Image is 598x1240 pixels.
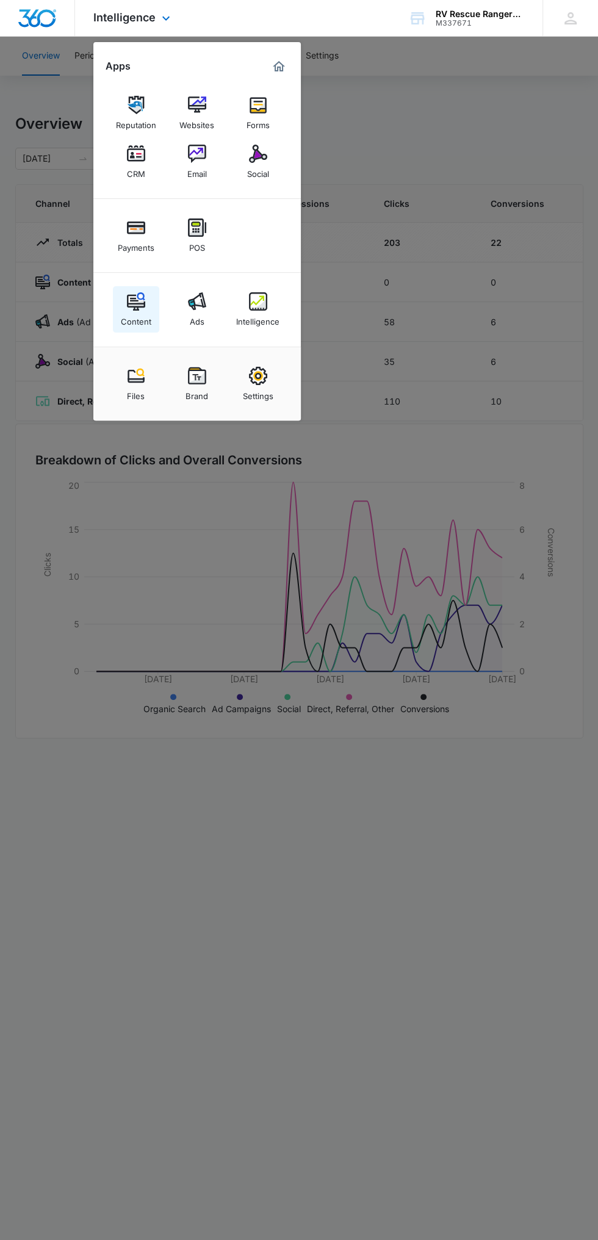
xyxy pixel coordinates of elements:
a: CRM [113,139,159,185]
div: Reputation [116,114,156,130]
a: Ads [174,286,220,333]
div: account id [436,19,525,27]
div: Ads [190,311,204,326]
a: Forms [235,90,281,136]
a: Brand [174,361,220,407]
span: Intelligence [93,11,156,24]
a: POS [174,212,220,259]
div: Social [247,163,269,179]
a: Reputation [113,90,159,136]
a: Email [174,139,220,185]
div: POS [189,237,205,253]
a: Intelligence [235,286,281,333]
div: account name [436,9,525,19]
div: Websites [179,114,214,130]
div: Forms [247,114,270,130]
a: Files [113,361,159,407]
div: Email [187,163,207,179]
a: Content [113,286,159,333]
div: Brand [186,385,208,401]
div: Content [121,311,151,326]
a: Websites [174,90,220,136]
div: Payments [118,237,154,253]
div: CRM [127,163,145,179]
a: Marketing 360® Dashboard [269,57,289,76]
div: Files [127,385,145,401]
a: Social [235,139,281,185]
h2: Apps [106,60,131,72]
div: Intelligence [236,311,279,326]
a: Settings [235,361,281,407]
div: Settings [243,385,273,401]
a: Payments [113,212,159,259]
